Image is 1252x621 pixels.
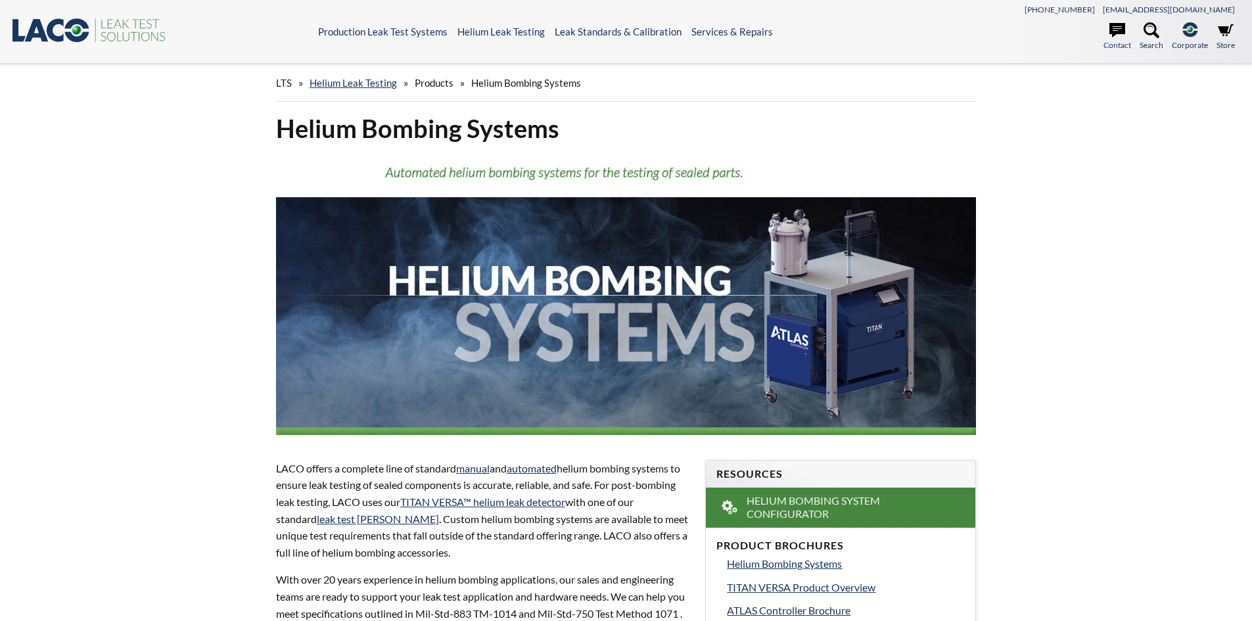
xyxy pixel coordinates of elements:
[727,581,875,593] span: TITAN VERSA Product Overview
[317,513,439,525] a: leak test [PERSON_NAME]
[1025,5,1095,14] a: [PHONE_NUMBER]
[691,26,773,37] a: Services & Repairs
[276,64,977,102] div: » » »
[727,555,965,572] a: Helium Bombing Systems
[471,77,581,89] span: Helium Bombing Systems
[400,495,565,508] a: TITAN VERSA™ helium leak detector
[276,112,977,145] h1: Helium Bombing Systems
[1103,22,1131,51] a: Contact
[727,604,850,616] span: ATLAS Controller Brochure
[706,488,975,528] a: Helium Bombing System Configurator
[555,26,682,37] a: Leak Standards & Calibration
[747,494,937,522] span: Helium Bombing System Configurator
[276,460,690,561] p: LACO offers a complete line of standard and helium bombing systems to ensure leak testing of seal...
[716,467,965,481] h4: Resources
[716,539,965,553] h4: Product Brochures
[457,26,545,37] a: Helium Leak Testing
[318,26,448,37] a: Production Leak Test Systems
[456,462,490,474] a: manual
[727,557,842,570] span: Helium Bombing Systems
[507,462,557,474] a: automated
[1140,22,1163,51] a: Search
[727,602,965,619] a: ATLAS Controller Brochure
[1217,22,1235,51] a: Store
[1172,39,1208,51] span: Corporate
[727,579,965,596] a: TITAN VERSA Product Overview
[1103,5,1235,14] a: [EMAIL_ADDRESS][DOMAIN_NAME]
[276,77,292,89] span: LTS
[276,155,977,435] img: Helium Bombing Systems Banner
[310,77,397,89] a: Helium Leak Testing
[415,77,453,89] span: Products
